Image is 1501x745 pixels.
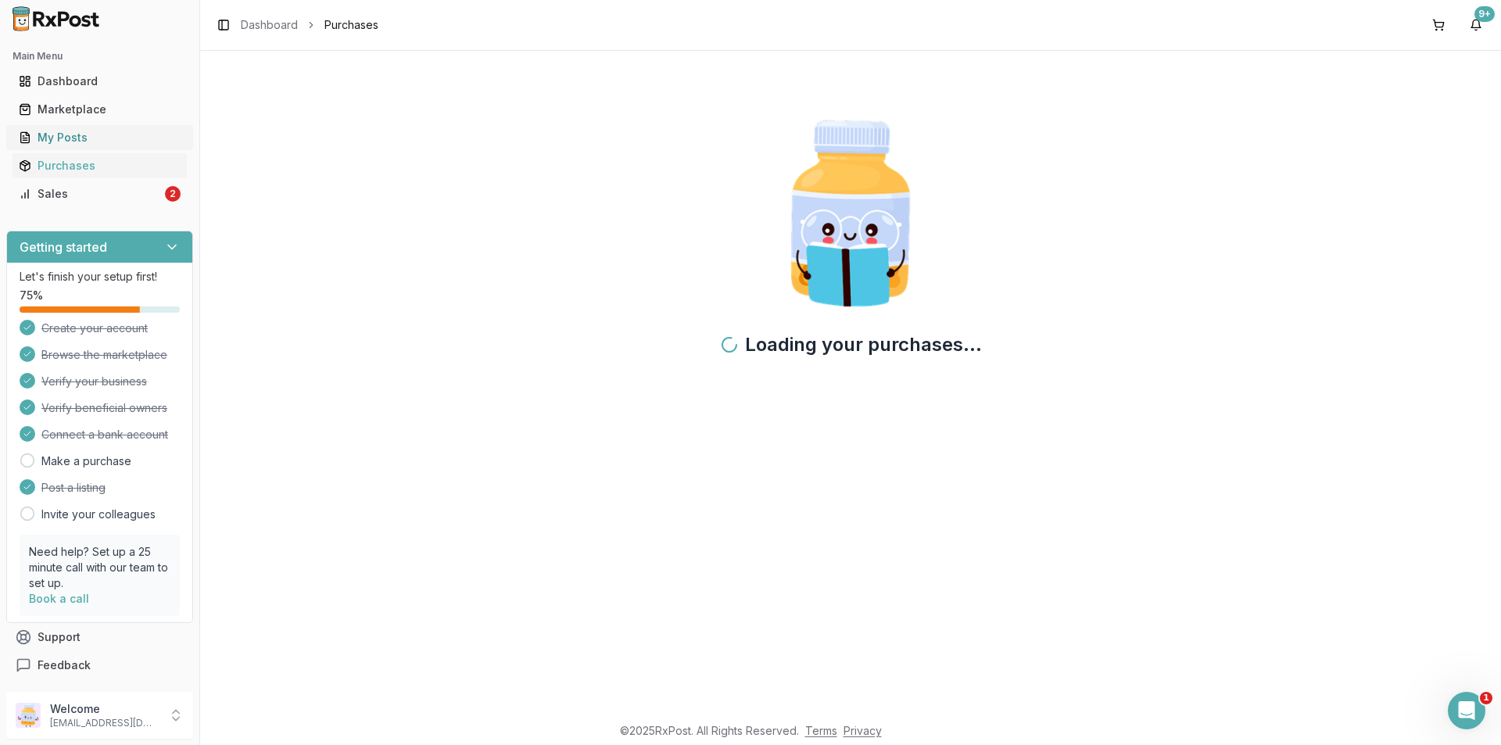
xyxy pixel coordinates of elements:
[41,347,167,363] span: Browse the marketplace
[41,453,131,469] a: Make a purchase
[1480,692,1492,704] span: 1
[324,17,378,33] span: Purchases
[6,6,106,31] img: RxPost Logo
[1448,692,1485,729] iframe: Intercom live chat
[20,288,43,303] span: 75 %
[20,269,180,285] p: Let's finish your setup first!
[41,321,148,336] span: Create your account
[13,95,187,124] a: Marketplace
[844,724,882,737] a: Privacy
[750,113,951,313] img: Smart Pill Bottle
[20,238,107,256] h3: Getting started
[41,507,156,522] a: Invite your colleagues
[16,703,41,728] img: User avatar
[41,400,167,416] span: Verify beneficial owners
[6,623,193,651] button: Support
[720,332,982,357] h2: Loading your purchases...
[13,152,187,180] a: Purchases
[6,125,193,150] button: My Posts
[19,158,181,174] div: Purchases
[19,73,181,89] div: Dashboard
[13,180,187,208] a: Sales2
[6,153,193,178] button: Purchases
[165,186,181,202] div: 2
[13,67,187,95] a: Dashboard
[6,651,193,679] button: Feedback
[1463,13,1488,38] button: 9+
[6,69,193,94] button: Dashboard
[241,17,298,33] a: Dashboard
[6,97,193,122] button: Marketplace
[19,186,162,202] div: Sales
[19,130,181,145] div: My Posts
[38,657,91,673] span: Feedback
[41,427,168,442] span: Connect a bank account
[1474,6,1495,22] div: 9+
[19,102,181,117] div: Marketplace
[41,374,147,389] span: Verify your business
[241,17,378,33] nav: breadcrumb
[50,717,159,729] p: [EMAIL_ADDRESS][DOMAIN_NAME]
[29,592,89,605] a: Book a call
[6,181,193,206] button: Sales2
[13,124,187,152] a: My Posts
[13,50,187,63] h2: Main Menu
[805,724,837,737] a: Terms
[41,480,106,496] span: Post a listing
[50,701,159,717] p: Welcome
[29,544,170,591] p: Need help? Set up a 25 minute call with our team to set up.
